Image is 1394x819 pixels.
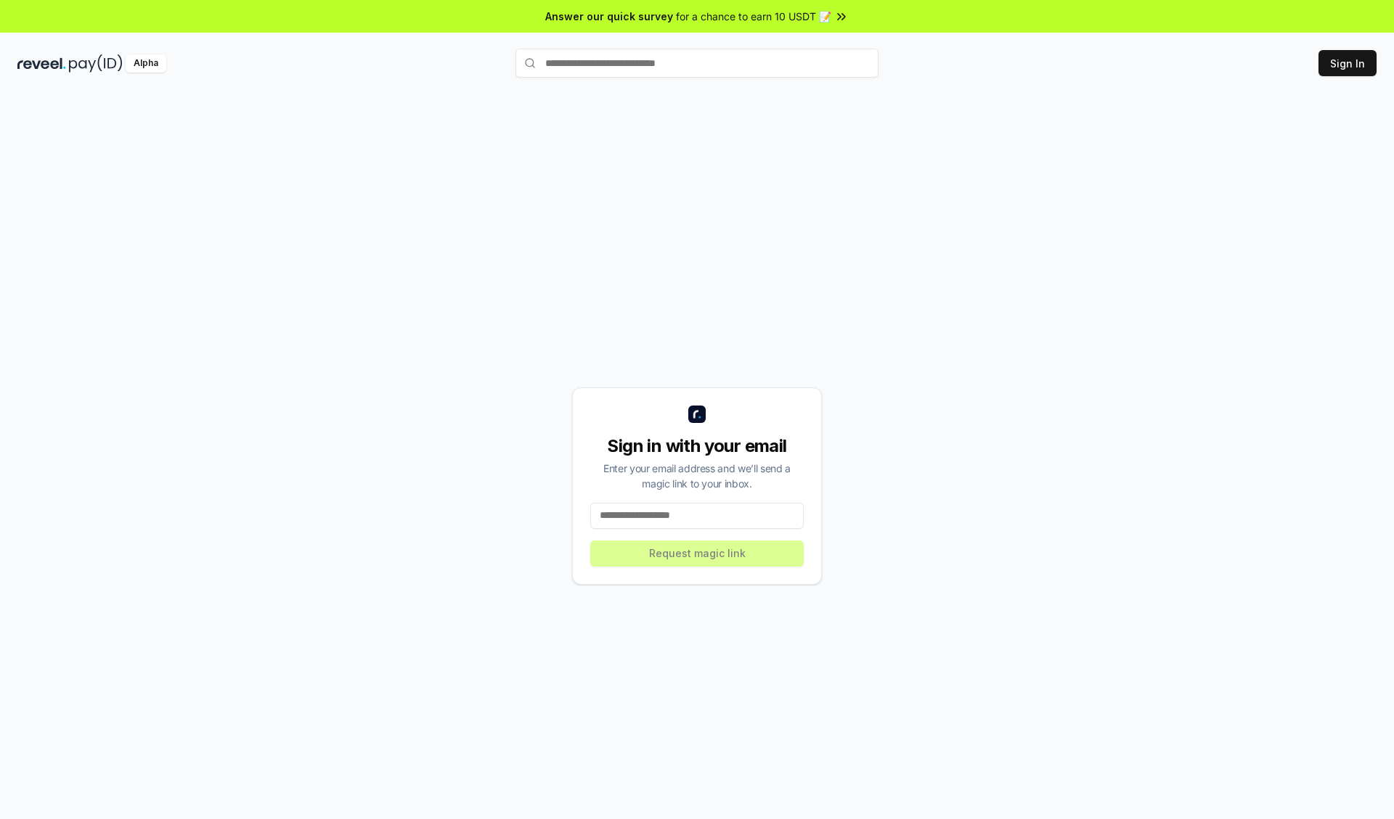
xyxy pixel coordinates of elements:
span: Answer our quick survey [545,9,673,24]
span: for a chance to earn 10 USDT 📝 [676,9,831,24]
div: Enter your email address and we’ll send a magic link to your inbox. [590,461,804,491]
img: pay_id [69,54,123,73]
img: logo_small [688,406,706,423]
div: Sign in with your email [590,435,804,458]
div: Alpha [126,54,166,73]
button: Sign In [1318,50,1377,76]
img: reveel_dark [17,54,66,73]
